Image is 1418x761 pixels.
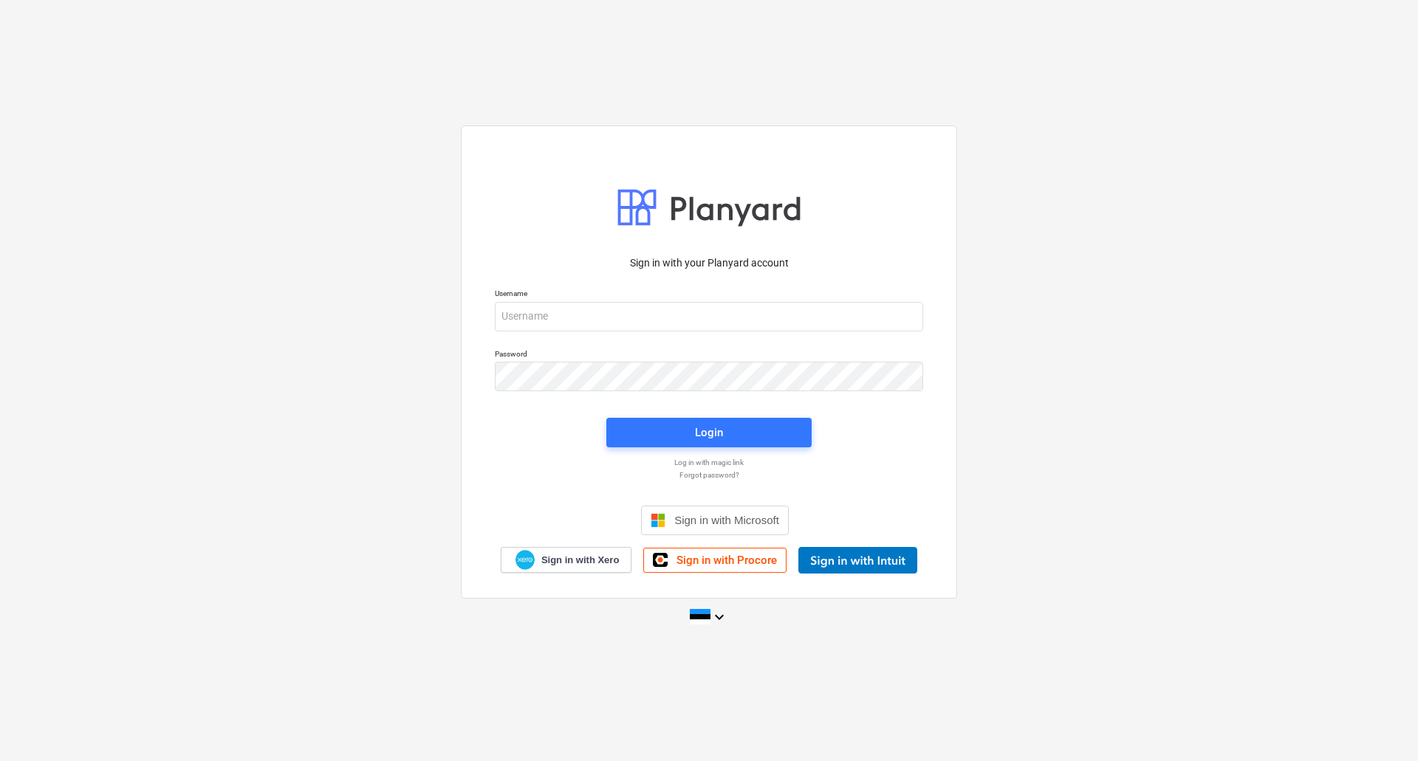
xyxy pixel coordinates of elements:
i: keyboard_arrow_down [710,608,728,626]
div: Login [695,423,723,442]
input: Username [495,302,923,331]
a: Forgot password? [487,470,931,480]
p: Password [495,349,923,362]
p: Username [495,289,923,301]
span: Sign in with Microsoft [674,514,779,526]
a: Log in with magic link [487,458,931,467]
span: Sign in with Xero [541,554,619,567]
a: Sign in with Procore [643,548,787,573]
p: Sign in with your Planyard account [495,255,923,271]
a: Sign in with Xero [501,547,632,573]
button: Login [606,418,812,447]
img: Xero logo [516,550,535,570]
span: Sign in with Procore [677,554,777,567]
img: Microsoft logo [651,513,665,528]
